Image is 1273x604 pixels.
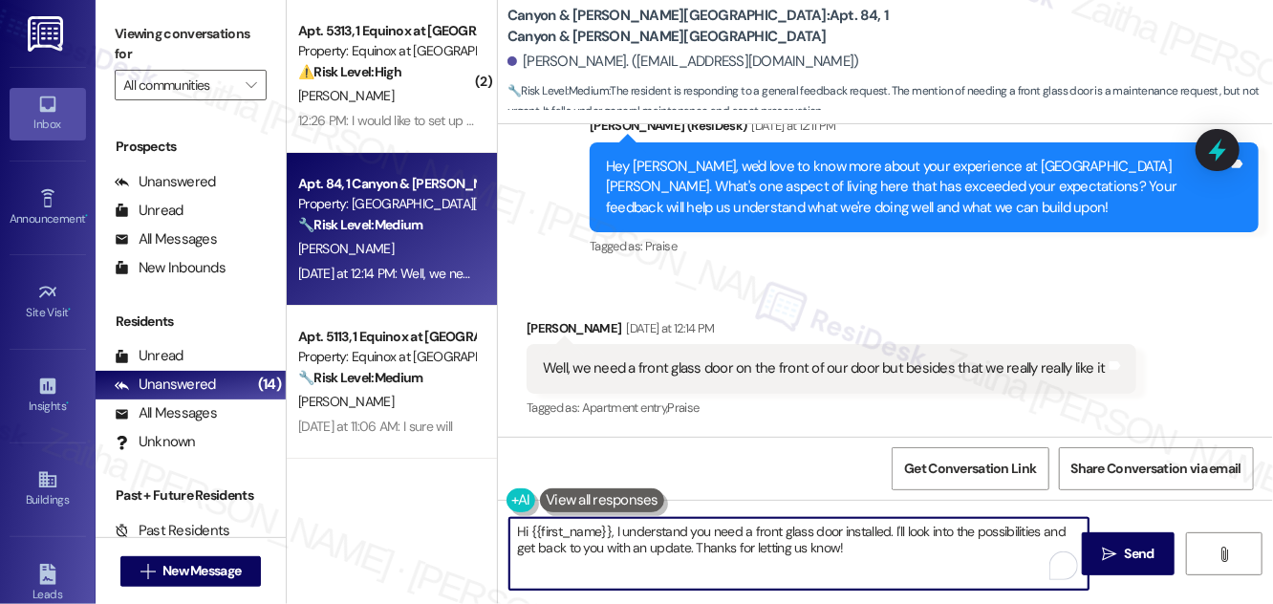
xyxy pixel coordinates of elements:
span: • [69,303,72,316]
span: Praise [668,399,700,416]
button: Share Conversation via email [1059,447,1254,490]
div: All Messages [115,403,217,423]
div: Unread [115,346,183,366]
div: [PERSON_NAME] [527,318,1136,345]
div: Unanswered [115,172,216,192]
span: Share Conversation via email [1071,459,1241,479]
b: Canyon & [PERSON_NAME][GEOGRAPHIC_DATA]: Apt. 84, 1 Canyon & [PERSON_NAME][GEOGRAPHIC_DATA] [507,6,890,47]
span: New Message [162,561,241,581]
a: Insights • [10,370,86,421]
div: Apt. 84, 1 Canyon & [PERSON_NAME][GEOGRAPHIC_DATA] [298,174,475,194]
div: Residents [96,312,286,332]
span: : The resident is responding to a general feedback request. The mention of needing a front glass ... [507,81,1273,122]
div: Property: Equinox at [GEOGRAPHIC_DATA] [298,41,475,61]
span: • [66,397,69,410]
label: Viewing conversations for [115,19,267,70]
span: • [85,209,88,223]
div: Property: Equinox at [GEOGRAPHIC_DATA] [298,347,475,367]
div: Past Residents [115,521,230,541]
a: Inbox [10,88,86,140]
i:  [246,77,256,93]
span: Get Conversation Link [904,459,1036,479]
input: All communities [123,70,236,100]
div: [DATE] at 11:06 AM: I sure will [298,418,452,435]
strong: 🔧 Risk Level: Medium [298,216,422,233]
a: Site Visit • [10,276,86,328]
div: [DATE] at 12:14 PM [622,318,715,338]
div: 12:26 PM: I would like to set up a payment arrangement. [298,112,605,129]
div: Well, we need a front glass door on the front of our door but besides that we really really like it [543,358,1106,378]
strong: ⚠️ Risk Level: High [298,63,401,80]
button: Send [1082,532,1175,575]
span: [PERSON_NAME] [298,87,394,104]
i:  [140,564,155,579]
div: Unread [115,201,183,221]
div: [DATE] at 12:14 PM: Well, we need a front glass door on the front of our door but besides that we... [298,265,919,282]
div: Tagged as: [590,232,1259,260]
div: New Inbounds [115,258,226,278]
strong: 🔧 Risk Level: Medium [507,83,609,98]
div: Hey [PERSON_NAME], we'd love to know more about your experience at [GEOGRAPHIC_DATA][PERSON_NAME]... [606,157,1228,218]
button: New Message [120,556,262,587]
a: Buildings [10,464,86,515]
div: Tagged as: [527,394,1136,421]
div: Past + Future Residents [96,485,286,506]
i:  [1217,547,1231,562]
span: Praise [645,238,677,254]
div: Apt. 5113, 1 Equinox at [GEOGRAPHIC_DATA] [298,327,475,347]
span: [PERSON_NAME] [298,240,394,257]
img: ResiDesk Logo [28,16,67,52]
div: Apt. 5313, 1 Equinox at [GEOGRAPHIC_DATA] [298,21,475,41]
div: [PERSON_NAME] (ResiDesk) [590,116,1259,142]
div: All Messages [115,229,217,249]
span: Apartment entry , [582,399,668,416]
div: (14) [253,370,286,399]
i:  [1102,547,1116,562]
div: [PERSON_NAME]. ([EMAIL_ADDRESS][DOMAIN_NAME]) [507,52,859,72]
span: [PERSON_NAME] [298,393,394,410]
span: Send [1125,544,1154,564]
strong: 🔧 Risk Level: Medium [298,369,422,386]
div: [DATE] at 12:11 PM [747,116,836,136]
button: Get Conversation Link [892,447,1048,490]
div: Unknown [115,432,196,452]
div: Unanswered [115,375,216,395]
textarea: To enrich screen reader interactions, please activate Accessibility in Grammarly extension settings [509,518,1089,590]
div: Prospects [96,137,286,157]
div: Property: [GEOGRAPHIC_DATA][PERSON_NAME] [298,194,475,214]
